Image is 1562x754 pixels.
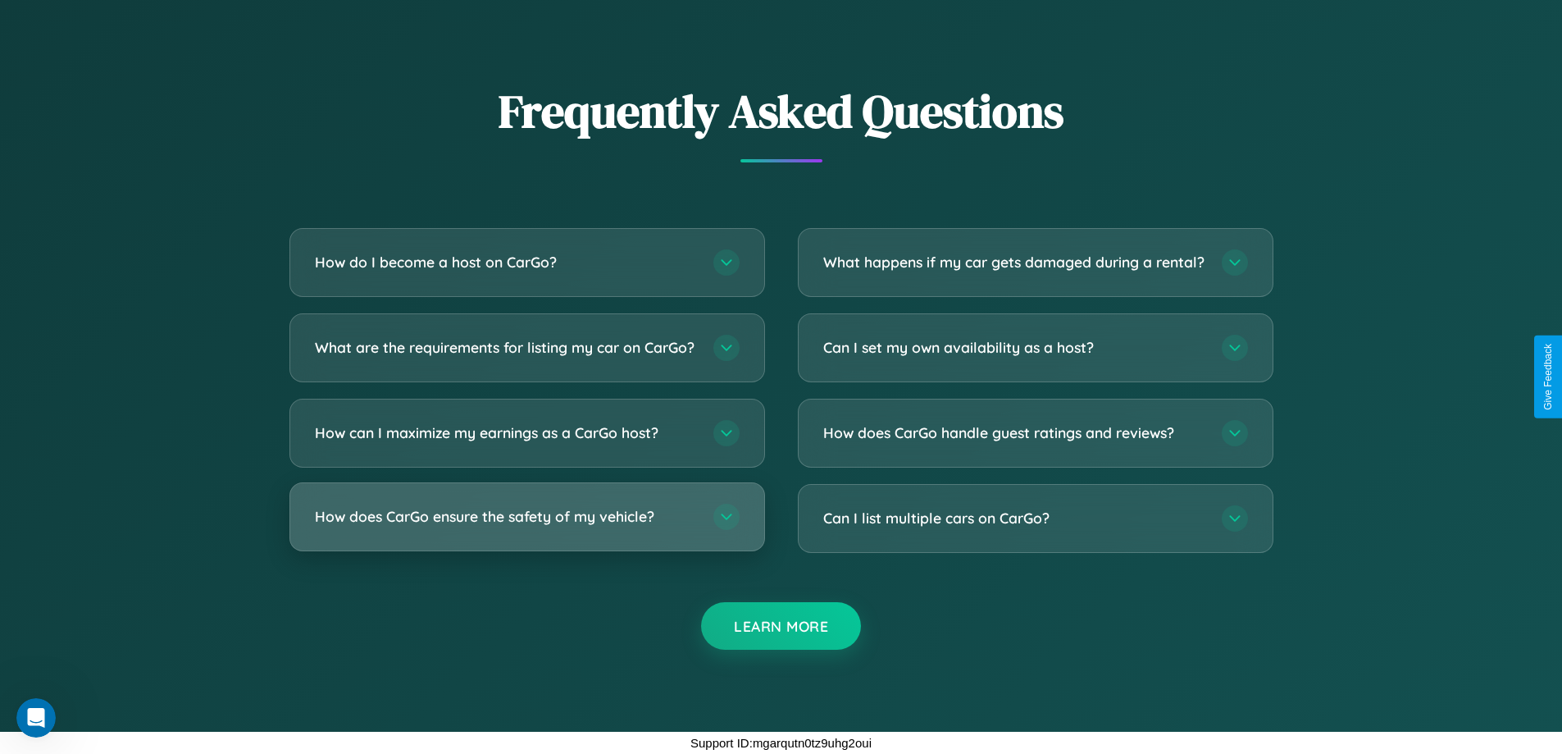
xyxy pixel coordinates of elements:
[1542,344,1554,410] div: Give Feedback
[16,698,56,738] iframe: Intercom live chat
[701,602,861,650] button: Learn More
[823,508,1205,528] h3: Can I list multiple cars on CarGo?
[823,252,1205,272] h3: What happens if my car gets damaged during a rental?
[315,252,697,272] h3: How do I become a host on CarGo?
[315,337,697,358] h3: What are the requirements for listing my car on CarGo?
[315,506,697,527] h3: How does CarGo ensure the safety of my vehicle?
[823,337,1205,358] h3: Can I set my own availability as a host?
[823,423,1205,443] h3: How does CarGo handle guest ratings and reviews?
[315,423,697,443] h3: How can I maximize my earnings as a CarGo host?
[289,80,1273,143] h2: Frequently Asked Questions
[690,732,872,754] p: Support ID: mgarqutn0tz9uhg2oui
